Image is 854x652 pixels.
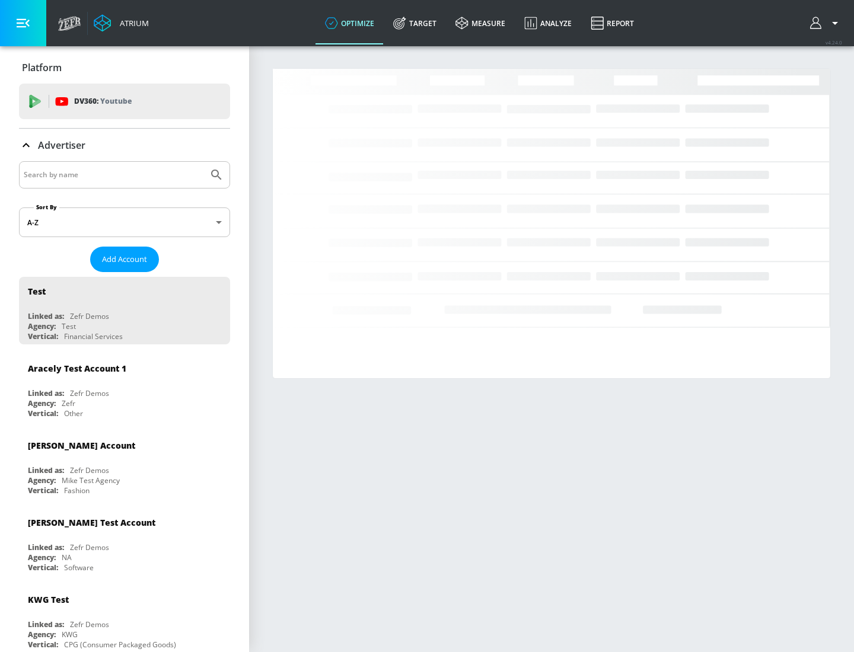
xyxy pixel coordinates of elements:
[28,475,56,485] div: Agency:
[28,331,58,341] div: Vertical:
[70,542,109,552] div: Zefr Demos
[19,207,230,237] div: A-Z
[28,552,56,562] div: Agency:
[19,51,230,84] div: Platform
[64,640,176,650] div: CPG (Consumer Packaged Goods)
[28,440,135,451] div: [PERSON_NAME] Account
[316,2,384,44] a: optimize
[19,277,230,344] div: TestLinked as:Zefr DemosAgency:TestVertical:Financial Services
[90,247,159,272] button: Add Account
[38,139,85,152] p: Advertiser
[581,2,643,44] a: Report
[28,408,58,418] div: Vertical:
[28,485,58,496] div: Vertical:
[28,562,58,573] div: Vertical:
[70,311,109,321] div: Zefr Demos
[19,431,230,498] div: [PERSON_NAME] AccountLinked as:Zefr DemosAgency:Mike Test AgencyVertical:Fashion
[28,640,58,650] div: Vertical:
[64,331,123,341] div: Financial Services
[34,203,59,211] label: Sort By
[62,321,76,331] div: Test
[22,61,62,74] p: Platform
[19,354,230,421] div: Aracely Test Account 1Linked as:Zefr DemosAgency:ZefrVertical:Other
[28,629,56,640] div: Agency:
[100,95,132,107] p: Youtube
[28,398,56,408] div: Agency:
[19,129,230,162] div: Advertiser
[19,508,230,576] div: [PERSON_NAME] Test AccountLinked as:Zefr DemosAgency:NAVertical:Software
[28,321,56,331] div: Agency:
[62,552,72,562] div: NA
[515,2,581,44] a: Analyze
[74,95,132,108] p: DV360:
[28,286,46,297] div: Test
[28,311,64,321] div: Linked as:
[24,167,203,183] input: Search by name
[70,388,109,398] div: Zefr Demos
[102,253,147,266] span: Add Account
[28,465,64,475] div: Linked as:
[62,398,75,408] div: Zefr
[70,619,109,629] div: Zefr Demos
[64,485,90,496] div: Fashion
[62,629,78,640] div: KWG
[28,517,155,528] div: [PERSON_NAME] Test Account
[28,363,126,374] div: Aracely Test Account 1
[446,2,515,44] a: measure
[28,619,64,629] div: Linked as:
[28,594,69,605] div: KWG Test
[384,2,446,44] a: Target
[28,388,64,398] div: Linked as:
[62,475,120,485] div: Mike Test Agency
[70,465,109,475] div: Zefr Demos
[115,18,149,28] div: Atrium
[826,39,842,46] span: v 4.24.0
[64,562,94,573] div: Software
[28,542,64,552] div: Linked as:
[64,408,83,418] div: Other
[94,14,149,32] a: Atrium
[19,84,230,119] div: DV360: Youtube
